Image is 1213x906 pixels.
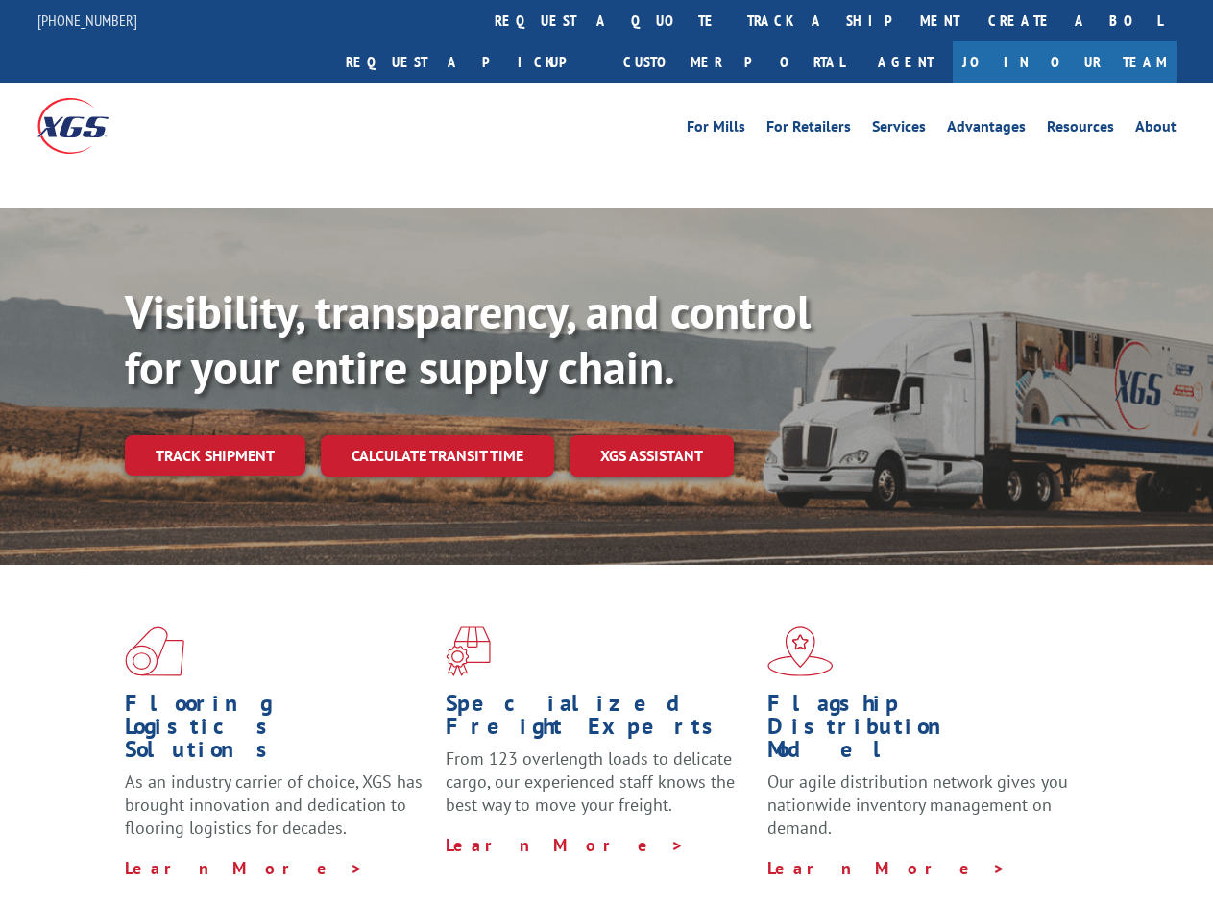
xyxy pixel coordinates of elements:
a: For Mills [687,119,745,140]
a: Learn More > [446,834,685,856]
a: Track shipment [125,435,305,476]
a: Calculate transit time [321,435,554,477]
a: Advantages [947,119,1026,140]
a: [PHONE_NUMBER] [37,11,137,30]
span: As an industry carrier of choice, XGS has brought innovation and dedication to flooring logistics... [125,771,423,839]
a: Request a pickup [331,41,609,83]
a: XGS ASSISTANT [570,435,734,477]
a: Join Our Team [953,41,1177,83]
a: Customer Portal [609,41,859,83]
p: From 123 overlength loads to delicate cargo, our experienced staff knows the best way to move you... [446,747,752,833]
h1: Specialized Freight Experts [446,692,752,747]
span: Our agile distribution network gives you nationwide inventory management on demand. [767,771,1068,839]
b: Visibility, transparency, and control for your entire supply chain. [125,282,811,397]
img: xgs-icon-focused-on-flooring-red [446,626,491,676]
a: Agent [859,41,953,83]
a: Services [872,119,926,140]
a: About [1135,119,1177,140]
h1: Flagship Distribution Model [767,692,1074,771]
a: Resources [1047,119,1114,140]
a: For Retailers [766,119,851,140]
h1: Flooring Logistics Solutions [125,692,431,771]
a: Learn More > [125,857,364,879]
img: xgs-icon-flagship-distribution-model-red [767,626,834,676]
img: xgs-icon-total-supply-chain-intelligence-red [125,626,184,676]
a: Learn More > [767,857,1007,879]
